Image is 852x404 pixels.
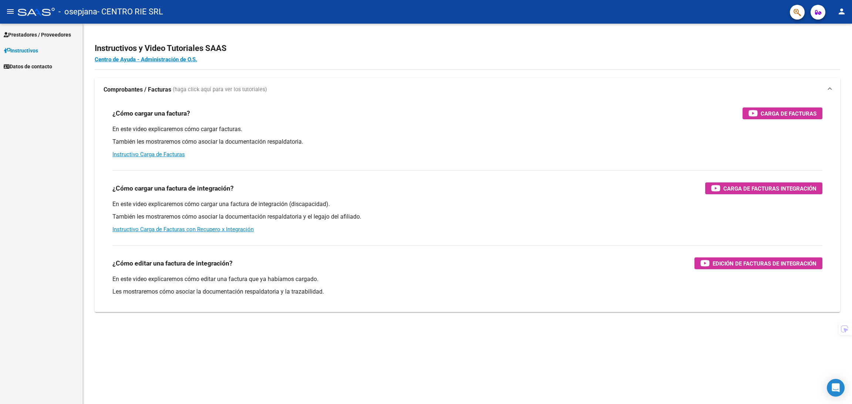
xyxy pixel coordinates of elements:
span: Prestadores / Proveedores [4,31,71,39]
a: Instructivo Carga de Facturas [112,151,185,158]
h3: ¿Cómo cargar una factura? [112,108,190,119]
span: Instructivos [4,47,38,55]
a: Instructivo Carga de Facturas con Recupero x Integración [112,226,254,233]
h3: ¿Cómo cargar una factura de integración? [112,183,234,194]
span: Carga de Facturas Integración [723,184,816,193]
mat-icon: person [837,7,846,16]
h2: Instructivos y Video Tutoriales SAAS [95,41,840,55]
span: Datos de contacto [4,62,52,71]
a: Centro de Ayuda - Administración de O.S. [95,56,197,63]
strong: Comprobantes / Facturas [104,86,171,94]
div: Open Intercom Messenger [827,379,845,397]
span: (haga click aquí para ver los tutoriales) [173,86,267,94]
span: - osepjana [58,4,97,20]
p: En este video explicaremos cómo cargar facturas. [112,125,822,133]
p: También les mostraremos cómo asociar la documentación respaldatoria y el legajo del afiliado. [112,213,822,221]
button: Carga de Facturas [743,107,822,119]
span: Edición de Facturas de integración [713,259,816,268]
h3: ¿Cómo editar una factura de integración? [112,258,233,268]
p: En este video explicaremos cómo editar una factura que ya habíamos cargado. [112,275,822,283]
p: También les mostraremos cómo asociar la documentación respaldatoria. [112,138,822,146]
mat-expansion-panel-header: Comprobantes / Facturas (haga click aquí para ver los tutoriales) [95,78,840,102]
span: - CENTRO RIE SRL [97,4,163,20]
p: En este video explicaremos cómo cargar una factura de integración (discapacidad). [112,200,822,208]
p: Les mostraremos cómo asociar la documentación respaldatoria y la trazabilidad. [112,288,822,296]
span: Carga de Facturas [761,109,816,118]
button: Carga de Facturas Integración [705,182,822,194]
div: Comprobantes / Facturas (haga click aquí para ver los tutoriales) [95,102,840,312]
mat-icon: menu [6,7,15,16]
button: Edición de Facturas de integración [694,257,822,269]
